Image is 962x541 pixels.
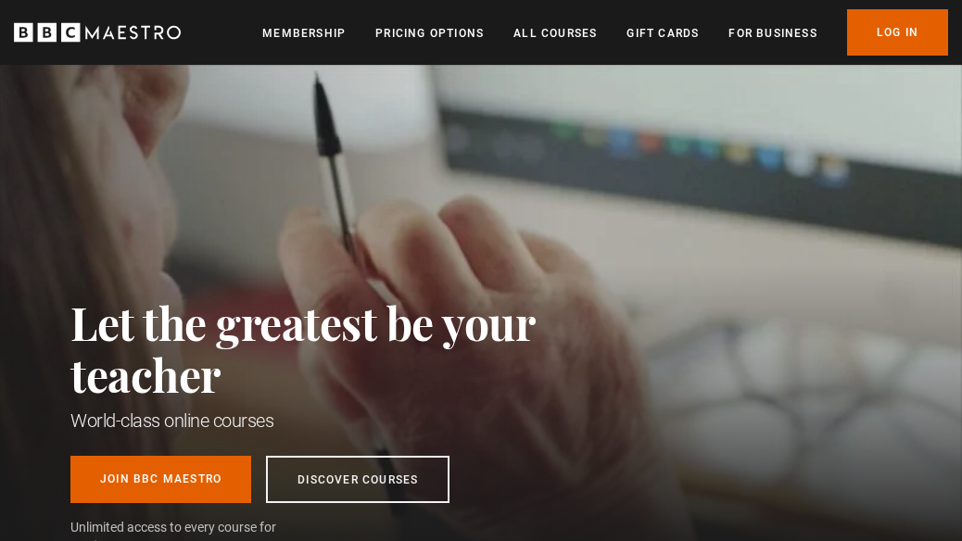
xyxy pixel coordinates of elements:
h2: Let the greatest be your teacher [70,296,617,400]
a: Gift Cards [627,24,699,43]
h1: World-class online courses [70,408,617,434]
a: Log In [847,9,948,56]
a: Membership [262,24,346,43]
a: Join BBC Maestro [70,456,251,503]
a: Discover Courses [266,456,449,503]
a: All Courses [513,24,597,43]
a: Pricing Options [375,24,484,43]
svg: BBC Maestro [14,19,181,46]
nav: Primary [262,9,948,56]
a: For business [728,24,816,43]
